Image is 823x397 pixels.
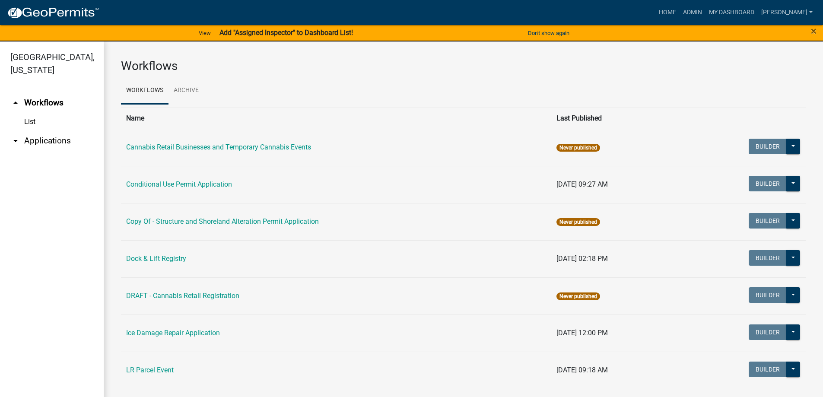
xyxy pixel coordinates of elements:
span: Never published [556,218,600,226]
span: × [811,25,817,37]
a: Archive [168,77,204,105]
i: arrow_drop_up [10,98,21,108]
button: Builder [749,324,787,340]
button: Builder [749,287,787,303]
button: Close [811,26,817,36]
span: [DATE] 09:27 AM [556,180,608,188]
span: [DATE] 02:18 PM [556,254,608,263]
a: Dock & Lift Registry [126,254,186,263]
th: Name [121,108,551,129]
a: Cannabis Retail Businesses and Temporary Cannabis Events [126,143,311,151]
h3: Workflows [121,59,806,73]
button: Builder [749,139,787,154]
a: Ice Damage Repair Application [126,329,220,337]
i: arrow_drop_down [10,136,21,146]
span: Never published [556,144,600,152]
button: Builder [749,176,787,191]
a: LR Parcel Event [126,366,174,374]
button: Builder [749,362,787,377]
span: [DATE] 09:18 AM [556,366,608,374]
a: Home [655,4,680,21]
a: Admin [680,4,705,21]
button: Builder [749,213,787,229]
a: My Dashboard [705,4,758,21]
a: Workflows [121,77,168,105]
a: DRAFT - Cannabis Retail Registration [126,292,239,300]
button: Builder [749,250,787,266]
a: [PERSON_NAME] [758,4,816,21]
button: Don't show again [524,26,573,40]
a: Copy Of - Structure and Shoreland Alteration Permit Application [126,217,319,225]
span: Never published [556,292,600,300]
a: Conditional Use Permit Application [126,180,232,188]
th: Last Published [551,108,677,129]
a: View [195,26,214,40]
strong: Add "Assigned Inspector" to Dashboard List! [219,29,353,37]
span: [DATE] 12:00 PM [556,329,608,337]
